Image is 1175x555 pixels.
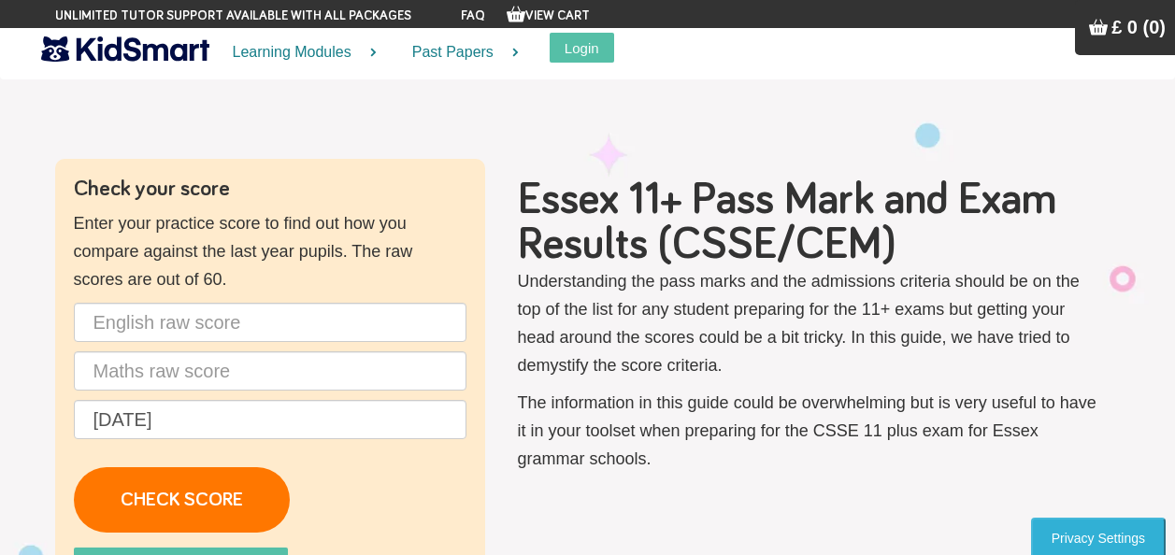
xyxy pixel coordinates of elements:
span: Unlimited tutor support available with all packages [55,7,411,25]
a: Past Papers [389,28,531,78]
img: Your items in the shopping basket [1089,18,1108,36]
p: The information in this guide could be overwhelming but is very useful to have it in your toolset... [518,389,1102,473]
h4: Check your score [74,178,466,200]
a: View Cart [507,9,590,22]
img: Your items in the shopping basket [507,5,525,23]
input: Date of birth (d/m/y) e.g. 27/12/2007 [74,400,466,439]
input: English raw score [74,303,466,342]
input: Maths raw score [74,351,466,391]
a: CHECK SCORE [74,467,290,533]
p: Understanding the pass marks and the admissions criteria should be on the top of the list for any... [518,267,1102,379]
img: KidSmart logo [41,33,209,65]
h1: Essex 11+ Pass Mark and Exam Results (CSSE/CEM) [518,178,1102,267]
a: Learning Modules [209,28,389,78]
p: Enter your practice score to find out how you compare against the last year pupils. The raw score... [74,209,466,293]
button: Login [550,33,614,63]
a: FAQ [461,9,485,22]
span: £ 0 (0) [1111,17,1166,37]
